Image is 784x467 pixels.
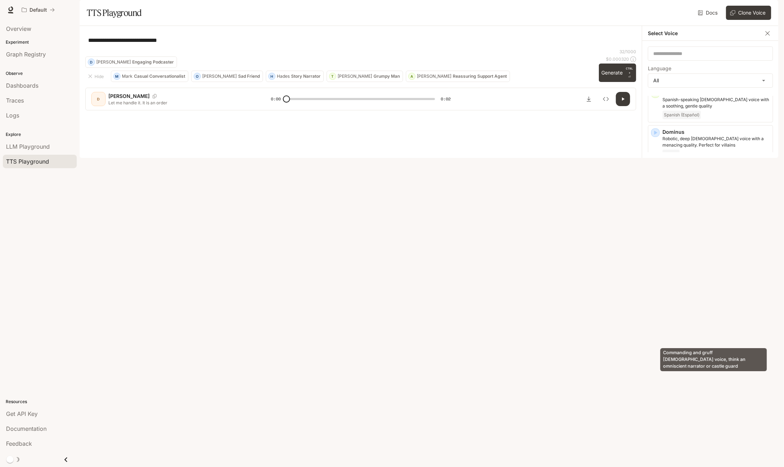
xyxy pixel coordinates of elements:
[662,111,701,119] span: Spanish (Español)
[96,60,131,64] p: [PERSON_NAME]
[406,71,510,82] button: A[PERSON_NAME]Reassuring Support Agent
[277,74,290,78] p: Hades
[648,74,773,87] div: All
[291,74,321,78] p: Story Narrator
[329,71,336,82] div: T
[269,71,275,82] div: H
[599,64,637,82] button: GenerateCTRL +⏎
[599,92,613,106] button: Inspect
[626,66,634,75] p: CTRL +
[202,74,237,78] p: [PERSON_NAME]
[409,71,415,82] div: A
[108,100,254,106] p: Let me handle it. It is an order
[18,3,58,17] button: All workspaces
[111,71,188,82] button: MMarkCasual Conversationalist
[453,74,507,78] p: Reassuring Support Agent
[114,71,120,82] div: M
[619,49,636,55] p: 32 / 1000
[417,74,451,78] p: [PERSON_NAME]
[662,128,770,136] p: Dominus
[88,56,95,68] div: D
[122,74,133,78] p: Mark
[726,6,771,20] button: Clone Voice
[648,66,671,71] p: Language
[697,6,720,20] a: Docs
[108,93,150,100] p: [PERSON_NAME]
[662,97,770,109] p: Spanish-speaking male voice with a soothing, gentle quality
[29,7,47,13] p: Default
[662,150,680,158] span: English
[327,71,403,82] button: T[PERSON_NAME]Grumpy Man
[93,93,104,105] div: D
[85,71,108,82] button: Hide
[266,71,324,82] button: HHadesStory Narrator
[338,74,372,78] p: [PERSON_NAME]
[271,95,281,103] span: 0:00
[606,56,629,62] p: $ 0.000320
[238,74,260,78] p: Sad Friend
[662,136,770,148] p: Robotic, deep male voice with a menacing quality. Perfect for villains
[626,66,634,79] p: ⏎
[150,94,160,98] button: Copy Voice ID
[441,95,451,103] span: 0:02
[374,74,400,78] p: Grumpy Man
[132,60,174,64] p: Engaging Podcaster
[660,348,767,371] div: Commanding and gruff [DEMOGRAPHIC_DATA] voice, think an omniscient narrator or castle guard
[582,92,596,106] button: Download audio
[87,6,142,20] h1: TTS Playground
[194,71,200,82] div: O
[85,56,177,68] button: D[PERSON_NAME]Engaging Podcaster
[134,74,185,78] p: Casual Conversationalist
[191,71,263,82] button: O[PERSON_NAME]Sad Friend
